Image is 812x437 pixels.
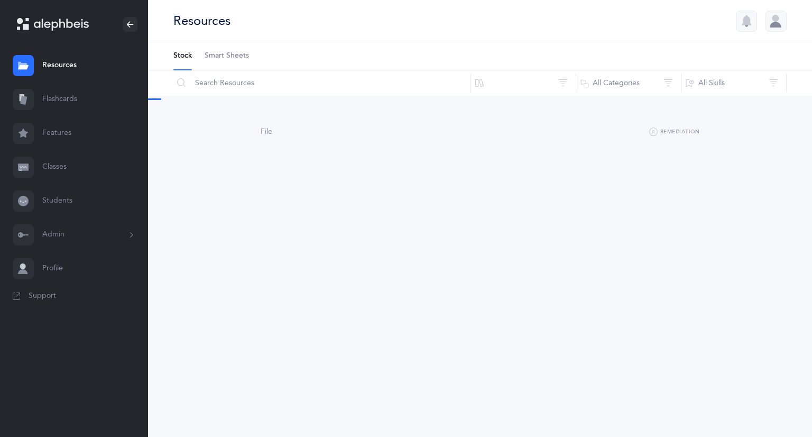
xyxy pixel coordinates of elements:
[261,128,272,136] span: File
[173,12,230,30] div: Resources
[681,70,787,96] button: All Skills
[205,51,249,61] span: Smart Sheets
[173,70,471,96] input: Search Resources
[649,126,699,139] button: Remediation
[576,70,681,96] button: All Categories
[29,291,56,302] span: Support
